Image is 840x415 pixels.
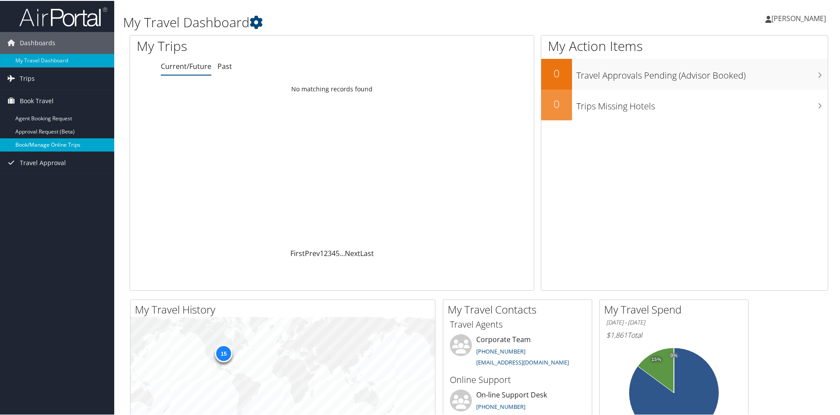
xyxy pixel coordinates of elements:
h2: 0 [541,96,572,111]
h6: Total [606,329,742,339]
h1: My Trips [137,36,359,54]
a: 0Trips Missing Hotels [541,89,828,119]
div: 15 [215,344,232,361]
h3: Trips Missing Hotels [576,95,828,112]
span: … [340,248,345,257]
li: Corporate Team [445,333,590,369]
span: Travel Approval [20,151,66,173]
tspan: 0% [670,352,677,357]
span: [PERSON_NAME] [771,13,826,22]
h2: My Travel Spend [604,301,748,316]
span: Trips [20,67,35,89]
tspan: 15% [652,356,661,361]
a: [PHONE_NUMBER] [476,346,525,354]
h2: My Travel History [135,301,435,316]
a: Next [345,248,360,257]
a: [PERSON_NAME] [765,4,835,31]
h3: Travel Agents [450,318,585,330]
img: airportal-logo.png [19,6,107,26]
a: [PHONE_NUMBER] [476,402,525,410]
a: 4 [332,248,336,257]
a: 0Travel Approvals Pending (Advisor Booked) [541,58,828,89]
h2: 0 [541,65,572,80]
td: No matching records found [130,80,534,96]
h2: My Travel Contacts [448,301,592,316]
h6: [DATE] - [DATE] [606,318,742,326]
span: Dashboards [20,31,55,53]
h1: My Travel Dashboard [123,12,597,31]
span: $1,861 [606,329,627,339]
a: Last [360,248,374,257]
a: 3 [328,248,332,257]
a: Current/Future [161,61,211,70]
a: 1 [320,248,324,257]
a: 2 [324,248,328,257]
a: First [290,248,305,257]
a: Past [217,61,232,70]
h3: Online Support [450,373,585,385]
h3: Travel Approvals Pending (Advisor Booked) [576,64,828,81]
span: Book Travel [20,89,54,111]
a: Prev [305,248,320,257]
a: [EMAIL_ADDRESS][DOMAIN_NAME] [476,357,569,365]
h1: My Action Items [541,36,828,54]
a: 5 [336,248,340,257]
